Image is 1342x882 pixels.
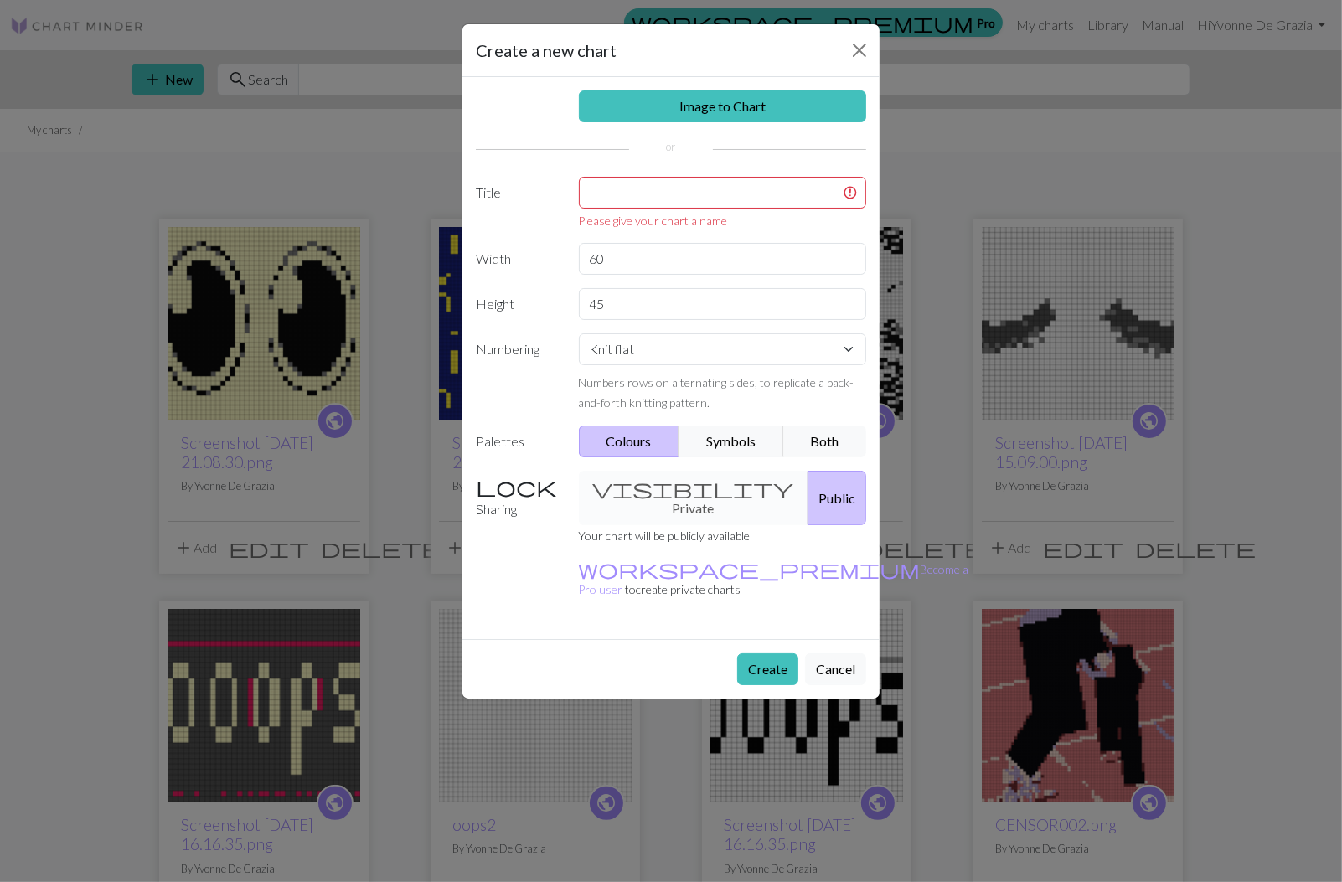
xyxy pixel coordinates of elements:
button: Public [808,471,866,525]
label: Height [466,288,569,320]
label: Palettes [466,426,569,457]
button: Close [846,37,873,64]
label: Width [466,243,569,275]
small: to create private charts [579,562,969,596]
h5: Create a new chart [476,38,617,63]
span: workspace_premium [579,557,921,580]
button: Cancel [805,653,866,685]
button: Symbols [679,426,784,457]
small: Your chart will be publicly available [579,529,751,543]
label: Title [466,177,569,230]
label: Numbering [466,333,569,412]
small: Numbers rows on alternating sides, to replicate a back-and-forth knitting pattern. [579,375,854,410]
button: Both [783,426,867,457]
div: Please give your chart a name [579,212,867,230]
button: Colours [579,426,680,457]
a: Image to Chart [579,90,867,122]
a: Become a Pro user [579,562,969,596]
button: Create [737,653,798,685]
label: Sharing [466,471,569,525]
